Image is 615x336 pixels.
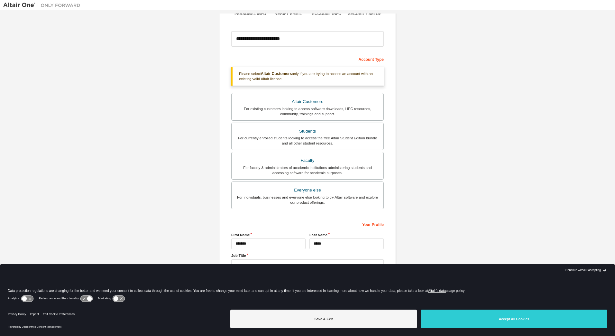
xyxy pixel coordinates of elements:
[231,67,384,86] div: Please select only if you are trying to access an account with an existing valid Altair license.
[235,186,380,195] div: Everyone else
[235,156,380,165] div: Faculty
[307,11,346,16] div: Account Info
[3,2,84,8] img: Altair One
[235,127,380,136] div: Students
[235,106,380,117] div: For existing customers looking to access software downloads, HPC resources, community, trainings ...
[235,135,380,146] div: For currently enrolled students looking to access the free Altair Student Edition bundle and all ...
[231,11,270,16] div: Personal Info
[235,165,380,175] div: For faculty & administrators of academic institutions administering students and accessing softwa...
[346,11,384,16] div: Security Setup
[231,253,384,258] label: Job Title
[235,97,380,106] div: Altair Customers
[231,219,384,229] div: Your Profile
[231,54,384,64] div: Account Type
[270,11,308,16] div: Verify Email
[261,71,292,76] b: Altair Customers
[235,195,380,205] div: For individuals, businesses and everyone else looking to try Altair software and explore our prod...
[231,232,306,238] label: First Name
[309,232,384,238] label: Last Name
